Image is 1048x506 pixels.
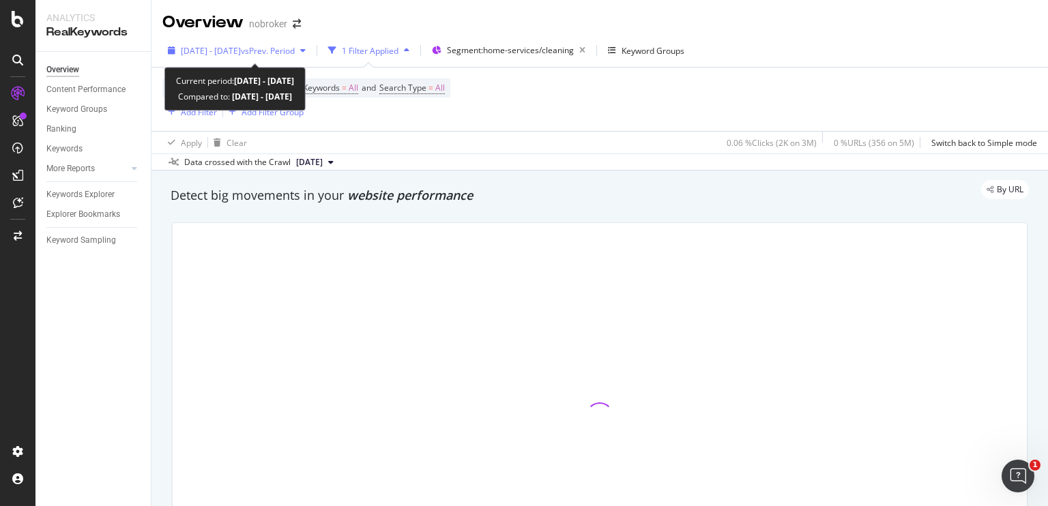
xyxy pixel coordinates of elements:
[46,207,120,222] div: Explorer Bookmarks
[349,78,358,98] span: All
[291,154,339,170] button: [DATE]
[234,75,294,87] b: [DATE] - [DATE]
[342,45,398,57] div: 1 Filter Applied
[622,45,684,57] div: Keyword Groups
[241,45,295,57] span: vs Prev. Period
[249,17,287,31] div: nobroker
[242,106,304,118] div: Add Filter Group
[1030,460,1040,471] span: 1
[227,137,247,149] div: Clear
[46,188,141,202] a: Keywords Explorer
[435,78,445,98] span: All
[46,83,126,97] div: Content Performance
[727,137,817,149] div: 0.06 % Clicks ( 2K on 3M )
[46,122,76,136] div: Ranking
[162,104,217,120] button: Add Filter
[997,185,1023,194] span: By URL
[162,11,244,34] div: Overview
[46,188,115,202] div: Keywords Explorer
[162,40,311,61] button: [DATE] - [DATE]vsPrev. Period
[181,137,202,149] div: Apply
[46,142,141,156] a: Keywords
[181,45,241,57] span: [DATE] - [DATE]
[46,102,107,117] div: Keyword Groups
[379,82,426,93] span: Search Type
[46,63,79,77] div: Overview
[162,132,202,153] button: Apply
[46,25,140,40] div: RealKeywords
[426,40,591,61] button: Segment:home-services/cleaning
[834,137,914,149] div: 0 % URLs ( 356 on 5M )
[46,142,83,156] div: Keywords
[181,106,217,118] div: Add Filter
[223,104,304,120] button: Add Filter Group
[46,63,141,77] a: Overview
[931,137,1037,149] div: Switch back to Simple mode
[46,83,141,97] a: Content Performance
[184,156,291,168] div: Data crossed with the Crawl
[176,73,294,89] div: Current period:
[178,89,292,104] div: Compared to:
[428,82,433,93] span: =
[926,132,1037,153] button: Switch back to Simple mode
[342,82,347,93] span: =
[46,233,141,248] a: Keyword Sampling
[303,82,340,93] span: Keywords
[602,40,690,61] button: Keyword Groups
[46,207,141,222] a: Explorer Bookmarks
[208,132,247,153] button: Clear
[46,122,141,136] a: Ranking
[46,162,128,176] a: More Reports
[293,19,301,29] div: arrow-right-arrow-left
[46,11,140,25] div: Analytics
[296,156,323,168] span: 2025 Sep. 1st
[447,44,574,56] span: Segment: home-services/cleaning
[46,102,141,117] a: Keyword Groups
[46,162,95,176] div: More Reports
[362,82,376,93] span: and
[981,180,1029,199] div: legacy label
[1002,460,1034,492] iframe: Intercom live chat
[323,40,415,61] button: 1 Filter Applied
[46,233,116,248] div: Keyword Sampling
[230,91,292,102] b: [DATE] - [DATE]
